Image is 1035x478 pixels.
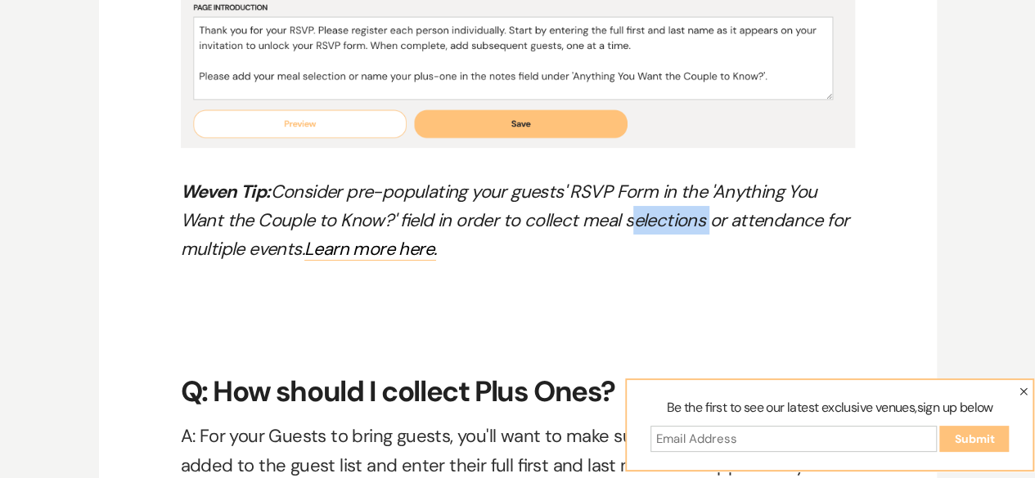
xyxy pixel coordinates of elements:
[650,426,937,452] input: Email Address
[939,426,1009,452] input: Submit
[181,314,855,408] h2: Q: How should I collect Plus Ones?
[916,399,992,416] span: sign up below
[637,398,1023,426] label: Be the first to see our latest exclusive venues,
[181,180,849,261] em: Consider pre-populating your guests' RSVP Form in the 'Anything You Want the Couple to Know?' fie...
[181,180,271,203] strong: Weven Tip:
[304,237,436,261] a: Learn more here.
